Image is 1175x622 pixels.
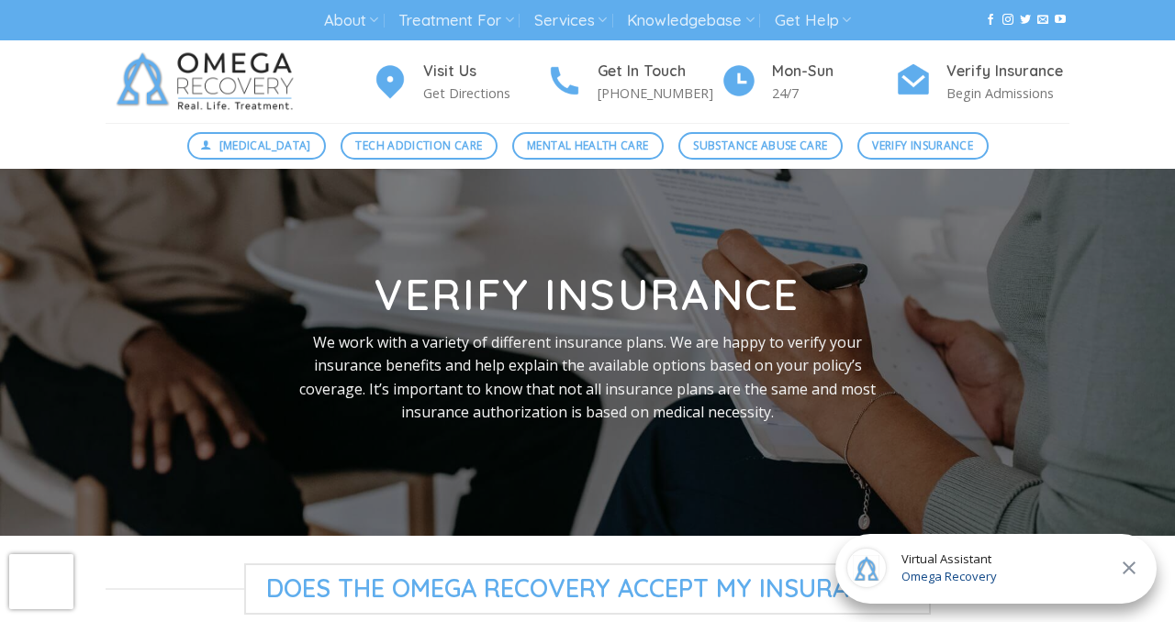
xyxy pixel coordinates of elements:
[627,4,754,38] a: Knowledgebase
[1020,14,1031,27] a: Follow on Twitter
[857,132,989,160] a: Verify Insurance
[106,40,312,123] img: Omega Recovery
[355,137,482,154] span: Tech Addiction Care
[775,4,851,38] a: Get Help
[985,14,996,27] a: Follow on Facebook
[324,4,378,38] a: About
[598,60,721,83] h4: Get In Touch
[423,83,546,104] p: Get Directions
[534,4,607,38] a: Services
[946,60,1069,83] h4: Verify Insurance
[872,137,973,154] span: Verify Insurance
[398,4,513,38] a: Treatment For
[693,137,827,154] span: Substance Abuse Care
[9,554,73,609] iframe: reCAPTCHA
[678,132,843,160] a: Substance Abuse Care
[375,268,800,321] strong: Verify Insurance
[372,60,546,105] a: Visit Us Get Directions
[290,331,885,425] p: We work with a variety of different insurance plans. We are happy to verify your insurance benefi...
[546,60,721,105] a: Get In Touch [PHONE_NUMBER]
[423,60,546,83] h4: Visit Us
[527,137,648,154] span: Mental Health Care
[244,563,931,615] span: Does The Omega Recovery Accept My Insurance?
[187,132,327,160] a: [MEDICAL_DATA]
[219,137,311,154] span: [MEDICAL_DATA]
[598,83,721,104] p: [PHONE_NUMBER]
[512,132,664,160] a: Mental Health Care
[341,132,498,160] a: Tech Addiction Care
[772,60,895,83] h4: Mon-Sun
[1002,14,1013,27] a: Follow on Instagram
[895,60,1069,105] a: Verify Insurance Begin Admissions
[1055,14,1066,27] a: Follow on YouTube
[772,83,895,104] p: 24/7
[1037,14,1048,27] a: Send us an email
[946,83,1069,104] p: Begin Admissions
